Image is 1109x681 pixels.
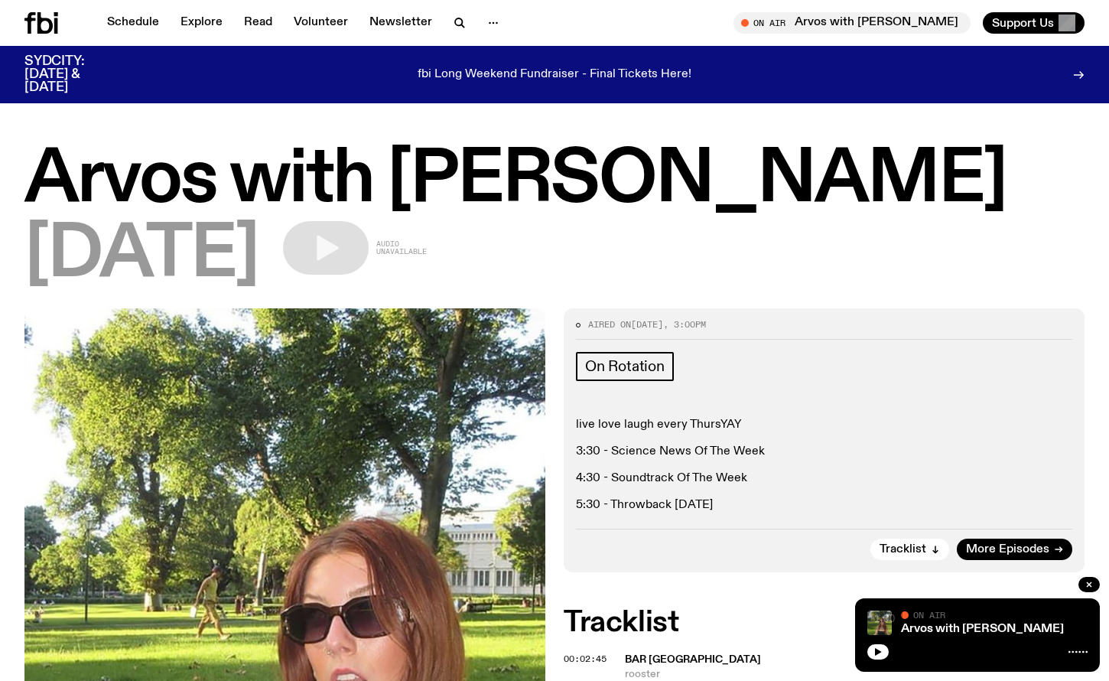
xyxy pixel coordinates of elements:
span: , 3:00pm [663,318,706,331]
span: bar [GEOGRAPHIC_DATA] [625,654,761,665]
a: Volunteer [285,12,357,34]
button: Tracklist [870,539,949,560]
a: Read [235,12,281,34]
span: [DATE] [631,318,663,331]
a: On Rotation [576,352,674,381]
span: Support Us [992,16,1054,30]
span: Audio unavailable [376,240,427,256]
a: Arvos with [PERSON_NAME] [901,623,1064,635]
span: On Rotation [585,358,665,375]
a: Schedule [98,12,168,34]
h1: Arvos with [PERSON_NAME] [24,146,1085,215]
button: On AirArvos with [PERSON_NAME] [733,12,971,34]
span: On Air [913,610,945,620]
p: 5:30 - Throwback [DATE] [576,498,1072,513]
p: live love laugh every ThursYAY [576,418,1072,432]
button: Support Us [983,12,1085,34]
span: 00:02:45 [564,653,607,665]
h2: Tracklist [564,609,1085,637]
a: More Episodes [957,539,1072,560]
span: More Episodes [966,544,1049,556]
a: Newsletter [360,12,441,34]
p: 3:30 - Science News Of The Week [576,445,1072,459]
h3: SYDCITY: [DATE] & [DATE] [24,55,122,94]
p: 4:30 - Soundtrack Of The Week [576,471,1072,486]
button: 00:02:45 [564,655,607,663]
p: fbi Long Weekend Fundraiser - Final Tickets Here! [418,68,691,82]
span: [DATE] [24,221,259,290]
span: Tracklist [880,544,926,556]
span: Aired on [588,318,631,331]
a: Explore [171,12,232,34]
